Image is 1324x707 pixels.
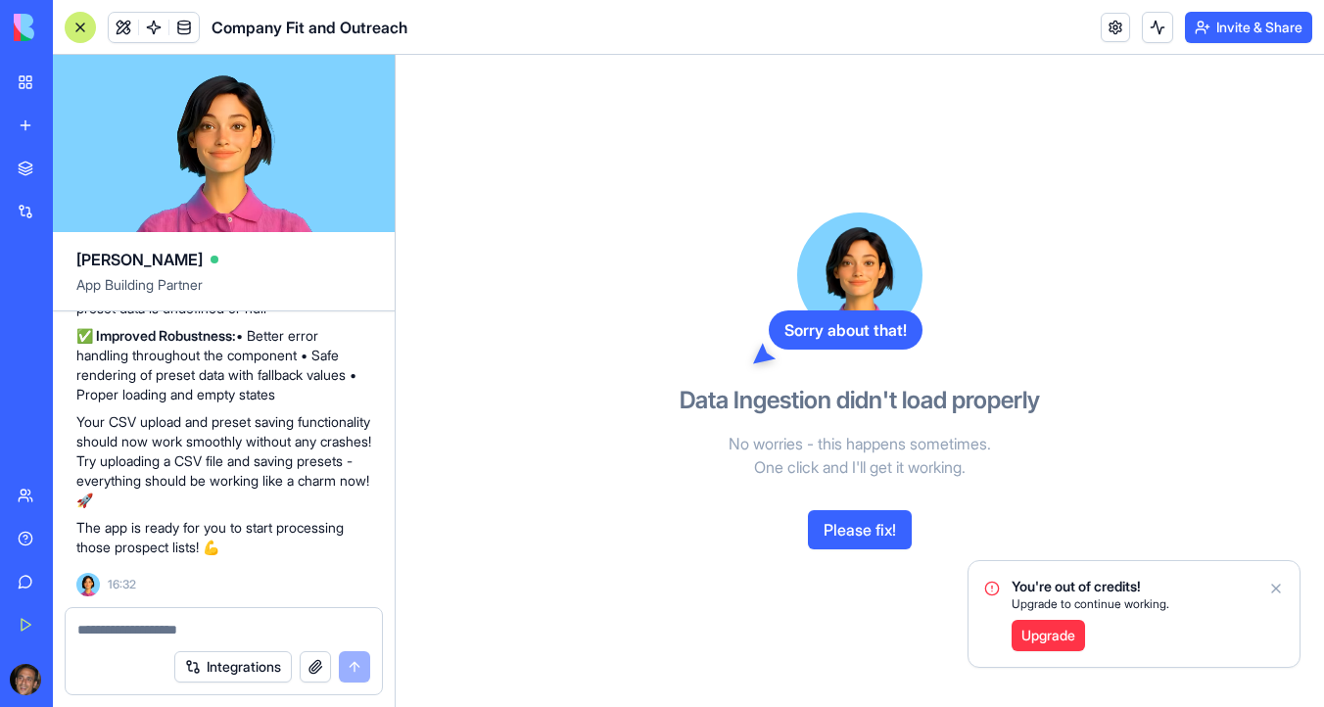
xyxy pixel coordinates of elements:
[322,99,880,122] div: Column Mapping
[76,275,371,310] span: App Building Partner
[10,664,41,695] img: ACg8ocKwlY-G7EnJG7p3bnYwdp_RyFFHyn9MlwQjYsG_56ZlydI1TXjL_Q=s96-c
[76,573,100,596] img: Ella_00000_wcx2te.png
[322,312,593,334] label: Full Name
[712,312,783,334] div: Required
[609,312,880,334] label: Email Address
[322,173,590,193] p: Map your CSV columns to standard fields
[76,248,203,271] span: [PERSON_NAME]
[322,481,593,495] label: Country
[55,140,126,160] span: Dashboard
[67,35,152,51] p: & Outreach
[322,397,593,418] label: Company Name
[55,187,150,207] span: Data Ingestion
[108,577,136,592] span: 16:32
[434,397,505,418] div: Required
[1012,577,1169,596] span: You're out of credits!
[55,234,190,254] span: People & Companies
[396,312,467,334] div: Required
[24,130,250,169] a: Dashboard
[24,177,250,216] a: Data Ingestion
[451,16,601,49] button: Mapping
[76,326,371,404] p: • Better error handling throughout the component • Safe rendering of preset data with fallback va...
[1185,12,1312,43] button: Invite & Share
[1012,596,1169,612] span: Upgrade to continue working.
[78,603,132,625] div: Admin
[561,22,587,43] div: !
[76,518,371,557] p: The app is ready for you to start processing those prospect lists! 💪
[16,568,258,636] button: S[PERSON_NAME] MagenAdmin
[339,233,864,272] div: Please map all required fields (Full Name, Email Address, and Company Name) before proceeding.
[27,587,59,618] span: S
[1012,620,1085,651] a: Upgrade
[347,633,856,652] p: Save your current mapping configuration for future use
[78,580,246,599] div: [PERSON_NAME] Magen
[67,16,152,35] h2: Company Fit
[24,224,250,263] a: People & Companies
[55,281,149,301] span: Review Queue
[680,385,1040,416] h3: Data Ingestion didn't load properly
[302,17,451,48] button: Upload
[635,432,1085,479] p: No worries - this happens sometimes. One click and I'll get it working.
[779,150,880,189] button: Reset
[76,412,371,510] p: Your CSV upload and preset saving functionality should now work smoothly without any crashes! Try...
[769,310,922,350] div: Sorry about that!
[174,651,292,683] button: Integrations
[24,271,250,310] a: Review Queue
[609,397,880,410] label: Job Title/Role
[347,589,856,609] div: Save Mapping as Preset
[212,16,407,39] span: Company Fit and Outreach
[322,146,590,173] h3: Column Mapping
[808,510,912,549] button: Please fix!
[14,14,135,41] img: logo
[76,327,236,344] strong: ✅ Improved Robustness:
[24,91,250,122] div: Navigation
